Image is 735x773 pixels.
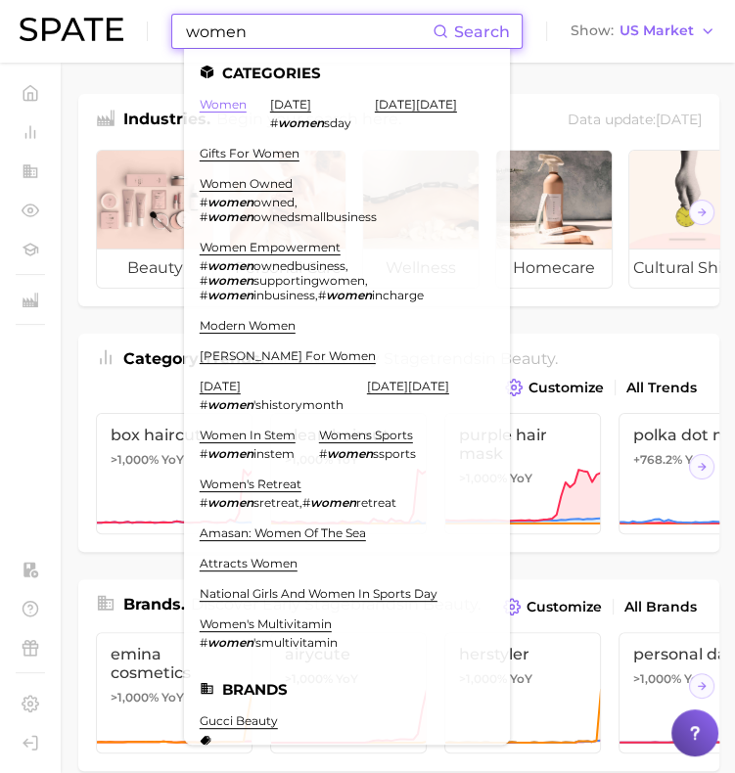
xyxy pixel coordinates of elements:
[495,150,613,289] a: homecare
[207,258,253,273] em: women
[200,446,207,461] span: #
[527,599,602,615] span: Customize
[16,728,45,757] a: Log out. Currently logged in with e-mail pquiroz@maryruths.com.
[498,593,607,620] button: Customize
[207,209,253,224] em: women
[318,288,326,302] span: #
[510,671,532,687] span: YoY
[633,671,681,686] span: >1,000%
[200,556,298,570] a: attracts women
[278,115,324,130] em: women
[689,454,714,479] button: Scroll Right
[326,288,372,302] em: women
[161,452,184,468] span: YoY
[253,288,315,302] span: inbusiness
[207,195,253,209] em: women
[270,115,278,130] span: #
[327,446,373,461] em: women
[200,525,366,540] a: amasan: women of the sea
[253,258,345,273] span: ownedbusiness
[200,65,494,81] li: Categories
[97,249,212,288] span: beauty
[123,595,185,614] span: Brands .
[200,586,437,601] a: national girls and women in sports day
[111,426,238,444] span: box haircut
[375,97,457,112] a: [DATE][DATE]
[459,426,586,463] span: purple hair mask
[253,397,344,412] span: 'shistorymonth
[200,97,247,112] a: women
[319,446,327,461] span: #
[200,348,376,363] a: [PERSON_NAME] for women
[207,446,253,461] em: women
[253,446,295,461] span: instem
[253,273,365,288] span: supportingwomen
[685,452,708,468] span: YoY
[200,273,207,288] span: #
[123,108,210,134] h1: Industries.
[200,176,293,191] a: women owned
[207,288,253,302] em: women
[253,635,338,650] span: 'smultivitamin
[356,495,396,510] span: retreat
[621,375,702,401] a: All Trends
[111,452,159,467] span: >1,000%
[96,150,213,289] a: beauty
[200,635,207,650] span: #
[184,15,433,48] input: Search here for a brand, industry, or ingredient
[200,195,207,209] span: #
[444,413,601,534] a: purple hair mask>1,000% YoY
[200,258,207,273] span: #
[626,380,697,396] span: All Trends
[372,288,424,302] span: incharge
[528,380,604,396] span: Customize
[302,495,310,510] span: #
[207,495,253,510] em: women
[200,477,301,491] a: women's retreat
[200,318,296,333] a: modern women
[270,97,311,112] a: [DATE]
[253,495,299,510] span: sretreat
[200,397,207,412] span: #
[624,599,697,615] span: All Brands
[568,108,702,134] div: Data update: [DATE]
[123,349,264,368] span: Category Trends .
[207,273,253,288] em: women
[200,616,332,631] a: women's multivitamin
[633,452,682,467] span: +768.2%
[689,200,714,225] button: Scroll Right
[689,673,714,699] button: Scroll Right
[200,258,471,302] div: , , ,
[566,19,720,44] button: ShowUS Market
[684,671,707,687] span: YoY
[200,209,207,224] span: #
[500,374,609,401] button: Customize
[200,379,241,393] a: [DATE]
[373,446,416,461] span: ssports
[111,690,159,705] span: >1,000%
[496,249,612,288] span: homecare
[367,379,449,393] a: [DATE][DATE]
[207,635,253,650] em: women
[200,681,494,698] li: Brands
[500,349,555,368] span: beauty
[459,645,586,663] span: herstyler
[200,195,471,224] div: ,
[200,713,278,728] a: gucci beauty
[620,594,702,620] a: All Brands
[200,495,396,510] div: ,
[200,146,299,160] a: gifts for women
[200,428,296,442] a: women in stem
[200,240,341,254] a: women empowerment
[111,645,238,682] span: emina cosmetics
[319,428,413,442] a: womens sports
[161,690,184,705] span: YoY
[253,209,377,224] span: ownedsmallbusiness
[200,288,207,302] span: #
[207,397,253,412] em: women
[510,471,532,486] span: YoY
[200,495,207,510] span: #
[310,495,356,510] em: women
[324,115,351,130] span: sday
[444,632,601,753] a: herstyler>1,000% YoY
